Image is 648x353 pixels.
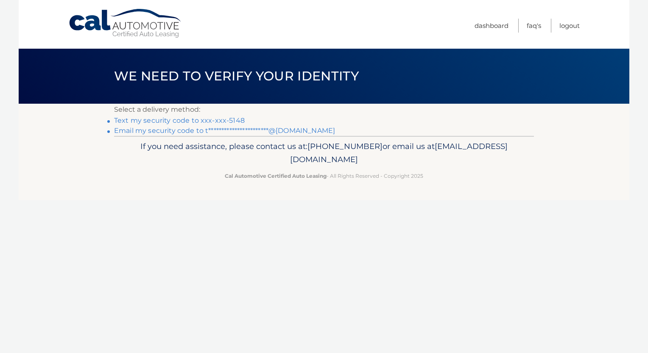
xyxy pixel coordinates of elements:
[559,19,580,33] a: Logout
[527,19,541,33] a: FAQ's
[114,104,534,116] p: Select a delivery method:
[114,68,359,84] span: We need to verify your identity
[475,19,508,33] a: Dashboard
[114,116,245,124] a: Text my security code to xxx-xxx-5148
[68,8,183,39] a: Cal Automotive
[307,141,383,151] span: [PHONE_NUMBER]
[120,171,528,180] p: - All Rights Reserved - Copyright 2025
[225,173,327,179] strong: Cal Automotive Certified Auto Leasing
[120,140,528,167] p: If you need assistance, please contact us at: or email us at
